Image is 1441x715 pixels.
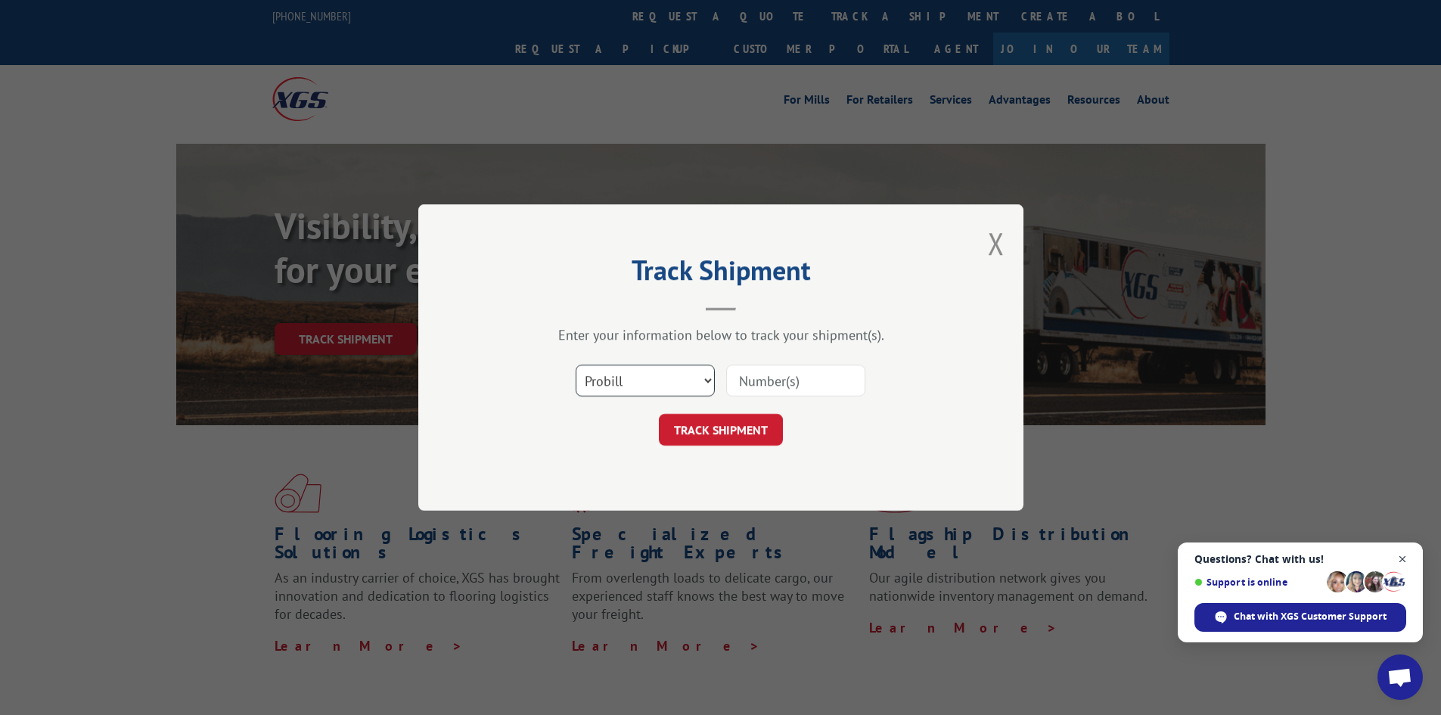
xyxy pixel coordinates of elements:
input: Number(s) [726,365,865,396]
div: Enter your information below to track your shipment(s). [494,326,948,344]
span: Close chat [1393,550,1412,569]
span: Chat with XGS Customer Support [1234,610,1387,623]
h2: Track Shipment [494,260,948,288]
span: Questions? Chat with us! [1194,553,1406,565]
div: Chat with XGS Customer Support [1194,603,1406,632]
span: Support is online [1194,577,1321,588]
button: TRACK SHIPMENT [659,414,783,446]
button: Close modal [988,223,1005,263]
div: Open chat [1377,654,1423,700]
